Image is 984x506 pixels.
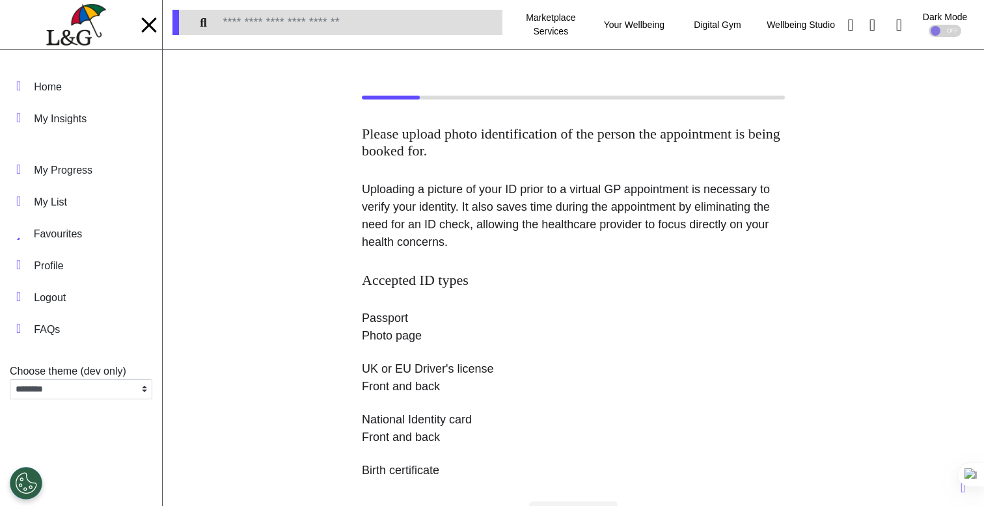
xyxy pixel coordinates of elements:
[362,411,785,446] p: National Identity card Front and back
[34,226,83,242] div: Favourites
[46,4,105,46] img: company logo
[362,462,785,479] p: Birth certificate
[362,126,785,160] h2: Please upload photo identification of the person the appointment is being booked for.
[34,258,63,274] div: Profile
[362,360,785,395] p: UK or EU Driver's license Front and back
[34,290,66,306] div: Logout
[759,7,843,43] div: Wellbeing Studio
[509,7,592,43] div: Marketplace Services
[34,322,60,338] div: FAQs
[362,310,785,345] p: Passport Photo page
[34,163,92,178] div: My Progress
[10,364,152,379] div: Choose theme (dev only)
[10,467,42,499] button: Open Preferences
[362,272,785,289] h3: Accepted ID types
[362,181,785,251] p: Uploading a picture of your ID prior to a virtual GP appointment is necessary to verify your iden...
[929,25,961,37] div: OFF
[592,7,676,43] div: Your Wellbeing
[34,79,62,95] div: Home
[676,7,759,43] div: Digital Gym
[34,194,67,210] div: My List
[923,12,967,21] div: Dark Mode
[34,111,87,127] div: My Insights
